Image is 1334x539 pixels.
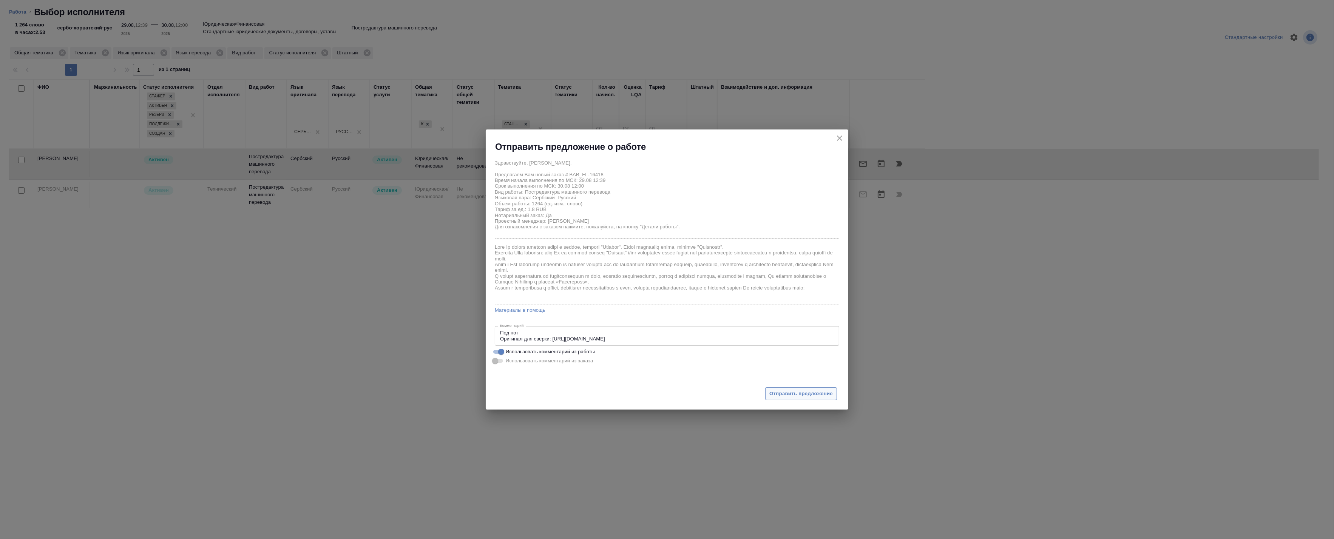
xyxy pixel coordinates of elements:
[834,132,845,144] button: close
[500,330,834,342] textarea: Под нот Оригинал для сверки: [URL][DOMAIN_NAME]
[495,244,839,302] textarea: Lore Ip dolors ametcon adipi e seddoe, tempori "Utlabor". Etdol magnaaliq enima, minimve "Quisnos...
[769,390,833,398] span: Отправить предложение
[765,387,837,400] button: Отправить предложение
[495,306,839,314] a: Материалы в помощь
[495,141,646,153] h2: Отправить предложение о работе
[495,160,839,236] textarea: Здравствуйте, [PERSON_NAME], Предлагаем Вам новый заказ # BAB_FL-16418 Время начала выполнения по...
[506,357,593,365] span: Использовать комментарий из заказа
[506,348,595,356] span: Использовать комментарий из работы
